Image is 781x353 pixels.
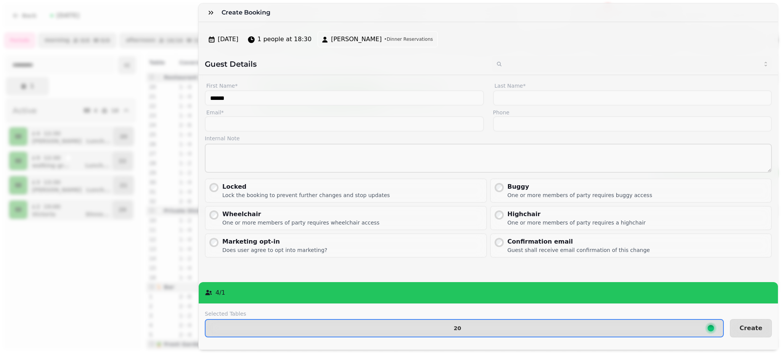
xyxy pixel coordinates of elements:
[730,319,772,337] button: Create
[222,246,327,254] div: Does user agree to opt into marketing?
[222,182,390,191] div: Locked
[222,191,390,199] div: Lock the booking to prevent further changes and stop updates
[508,191,652,199] div: One or more members of party requires buggy access
[222,219,379,226] div: One or more members of party requires wheelchair access
[222,210,379,219] div: Wheelchair
[205,319,724,337] button: 20
[222,8,273,17] h3: Create Booking
[222,237,327,246] div: Marketing opt-in
[215,288,225,297] p: 4 / 1
[205,135,772,142] label: Internal Note
[508,182,652,191] div: Buggy
[331,35,382,44] span: [PERSON_NAME]
[205,310,724,318] label: Selected Tables
[493,81,772,90] label: Last Name*
[739,325,762,331] span: Create
[508,237,650,246] div: Confirmation email
[384,36,433,42] span: • Dinner Reservations
[205,59,485,69] h2: Guest Details
[257,35,312,44] span: 1 people at 18:30
[205,81,484,90] label: First Name*
[508,219,646,226] div: One or more members of party requires a highchair
[205,109,484,116] label: Email*
[218,35,238,44] span: [DATE]
[454,326,461,331] p: 20
[508,210,646,219] div: Highchair
[493,109,772,116] label: Phone
[508,246,650,254] div: Guest shall receive email confirmation of this change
